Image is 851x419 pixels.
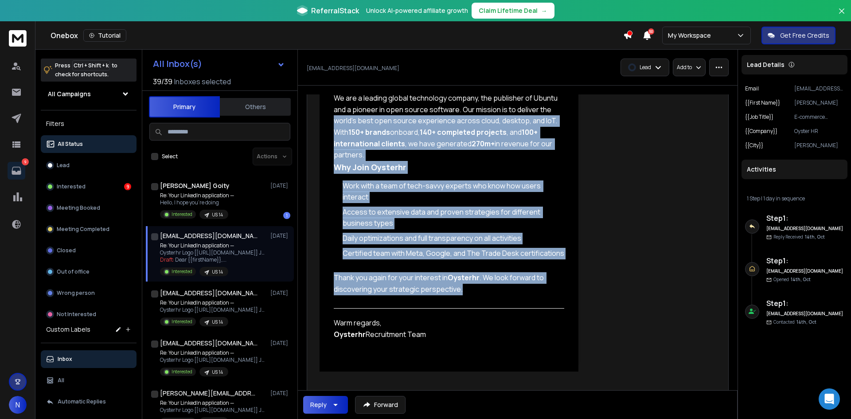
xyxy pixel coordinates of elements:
[766,213,844,223] h6: Step 1 :
[174,76,231,87] h3: Inboxes selected
[448,273,480,282] strong: Oysterhr
[46,325,90,334] h3: Custom Labels
[747,195,842,202] div: |
[160,306,266,313] p: Oysterhr Logo [[URL][DOMAIN_NAME]] JOIN OUR PROFESSIONAL TEAM Dear, Thank
[780,31,829,40] p: Get Free Credits
[41,263,137,281] button: Out of office
[541,6,547,15] span: →
[805,234,825,240] span: 14th, Oct
[160,181,230,190] h1: [PERSON_NAME] Goity
[334,93,564,161] div: We are a leading global technology company, the publisher of Ubuntu and a pioneer in open source ...
[766,310,844,317] h6: [EMAIL_ADDRESS][DOMAIN_NAME]
[57,311,96,318] p: Not Interested
[160,339,258,348] h1: [EMAIL_ADDRESS][DOMAIN_NAME]
[57,183,86,190] p: Interested
[472,139,495,149] strong: 270m+
[745,85,759,92] p: Email
[153,59,202,68] h1: All Inbox(s)
[51,29,623,42] div: Onebox
[791,276,811,282] span: 14th, Oct
[41,284,137,302] button: Wrong person
[270,182,290,189] p: [DATE]
[58,356,72,363] p: Inbox
[57,268,90,275] p: Out of office
[160,349,266,356] p: Re: Your LinkedIn application —
[58,398,106,405] p: Automatic Replies
[172,268,192,275] p: Interested
[310,400,327,409] div: Reply
[836,5,847,27] button: Close banner
[160,289,258,298] h1: [EMAIL_ADDRESS][DOMAIN_NAME]
[334,329,564,341] div: Recruitment Team
[220,97,291,117] button: Others
[343,207,564,229] li: Access to extensive data and proven strategies for different business types
[153,76,172,87] span: 39 / 39
[160,249,266,256] p: Oysterhr Logo [[URL][DOMAIN_NAME]] JOIN OUR PROFESSIONAL TEAM Dear, Thank
[796,319,816,325] span: 14th, Oct
[766,225,844,232] h6: [EMAIL_ADDRESS][DOMAIN_NAME]
[175,256,226,263] span: Dear {{firstName}}, ...
[9,396,27,414] button: N
[41,242,137,259] button: Closed
[57,247,76,254] p: Closed
[212,369,223,376] p: US 14
[334,161,564,174] h3: Why Join Oysterhr
[57,162,70,169] p: Lead
[766,298,844,309] h6: Step 1 :
[773,276,811,283] p: Opened
[172,318,192,325] p: Interested
[212,211,223,218] p: US 14
[41,85,137,103] button: All Campaigns
[794,114,844,121] p: E-commerce Marketing Manager
[160,256,174,263] span: Draft:
[334,329,366,339] strong: Oysterhr
[149,96,220,117] button: Primary
[677,64,692,71] p: Add to
[48,90,91,98] h1: All Campaigns
[160,407,266,414] p: Oysterhr Logo [[URL][DOMAIN_NAME]] JOIN OUR PROFESSIONAL TEAM Dear, Thank
[58,377,64,384] p: All
[160,231,258,240] h1: [EMAIL_ADDRESS][DOMAIN_NAME]
[41,393,137,411] button: Automatic Replies
[334,127,539,149] strong: 100+ international clients
[640,64,651,71] p: Lead
[124,183,131,190] div: 9
[794,99,844,106] p: [PERSON_NAME]
[160,389,258,398] h1: [PERSON_NAME][EMAIL_ADDRESS][DOMAIN_NAME]
[55,61,117,79] p: Press to check for shortcuts.
[648,28,654,35] span: 50
[41,305,137,323] button: Not Interested
[41,199,137,217] button: Meeting Booked
[146,55,292,73] button: All Inbox(s)
[41,350,137,368] button: Inbox
[420,127,507,137] strong: 140+ completed projects
[343,248,564,259] li: Certified team with Meta, Google, and The Trade Desk certifications
[668,31,714,40] p: My Workspace
[212,269,223,275] p: US 14
[270,232,290,239] p: [DATE]
[303,396,348,414] button: Reply
[343,233,564,244] li: Daily optimizations and full transparency on all activities
[745,142,763,149] p: {{City}}
[348,127,390,137] strong: 150+ brands
[773,319,816,325] p: Contacted
[766,268,844,274] h6: [EMAIL_ADDRESS][DOMAIN_NAME]
[343,180,564,203] li: Work with a team of tech-savvy experts who know how users interact
[41,135,137,153] button: All Status
[472,3,554,19] button: Claim Lifetime Deal→
[57,290,95,297] p: Wrong person
[41,372,137,389] button: All
[283,212,290,219] div: 1
[8,162,25,180] a: 9
[794,142,844,149] p: [PERSON_NAME]
[270,340,290,347] p: [DATE]
[160,399,266,407] p: Re: Your LinkedIn application —
[747,60,785,69] p: Lead Details
[160,299,266,306] p: Re: Your LinkedIn application —
[160,192,234,199] p: Re: Your LinkedIn application —
[172,368,192,375] p: Interested
[270,290,290,297] p: [DATE]
[41,117,137,130] h3: Filters
[160,199,234,206] p: Hello, I hope you're doing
